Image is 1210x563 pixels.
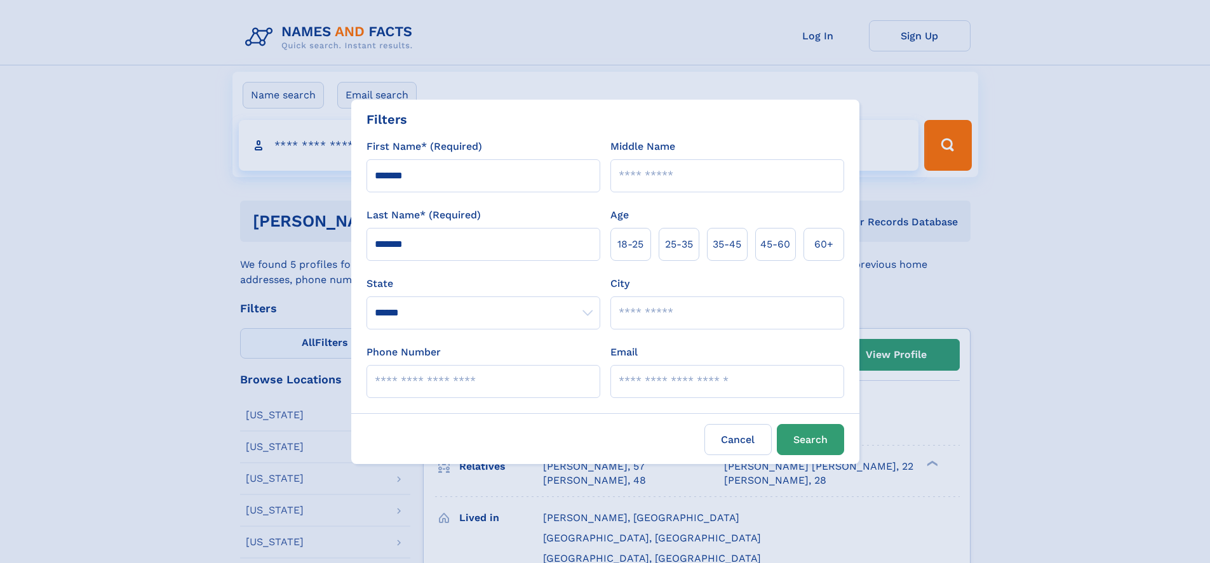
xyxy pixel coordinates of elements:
[665,237,693,252] span: 25‑35
[610,139,675,154] label: Middle Name
[760,237,790,252] span: 45‑60
[617,237,643,252] span: 18‑25
[610,276,629,291] label: City
[610,208,629,223] label: Age
[814,237,833,252] span: 60+
[366,345,441,360] label: Phone Number
[366,110,407,129] div: Filters
[610,345,638,360] label: Email
[777,424,844,455] button: Search
[366,276,600,291] label: State
[704,424,772,455] label: Cancel
[366,139,482,154] label: First Name* (Required)
[713,237,741,252] span: 35‑45
[366,208,481,223] label: Last Name* (Required)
